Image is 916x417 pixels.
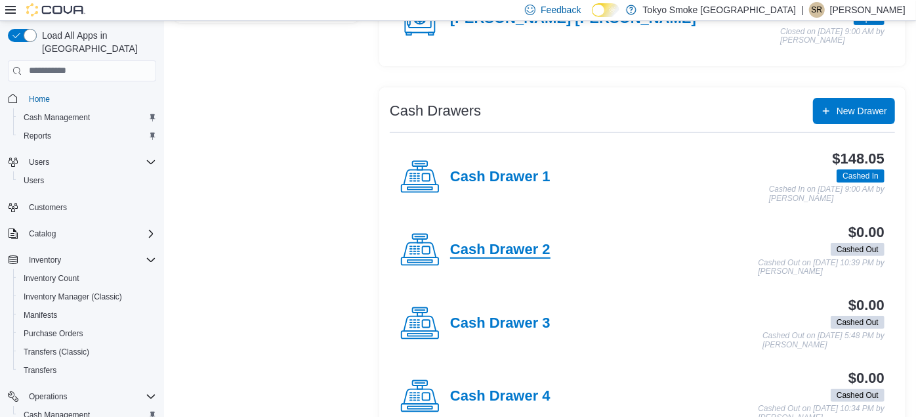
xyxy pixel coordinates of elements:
span: Operations [29,391,68,402]
span: Cashed Out [831,316,885,329]
a: Customers [24,200,72,215]
a: Inventory Manager (Classic) [18,289,127,305]
h3: $0.00 [848,370,885,386]
span: Transfers [24,365,56,376]
p: | [801,2,804,18]
p: Closed on [DATE] 9:00 AM by [PERSON_NAME] [780,28,885,45]
h3: $0.00 [848,225,885,240]
p: Tokyo Smoke [GEOGRAPHIC_DATA] [643,2,797,18]
span: Users [18,173,156,188]
span: Cashed Out [837,317,879,328]
span: Cashed Out [831,243,885,256]
button: Users [13,171,161,190]
button: Users [3,153,161,171]
span: Catalog [29,229,56,239]
h4: Cash Drawer 1 [450,169,551,186]
span: Reports [18,128,156,144]
span: Transfers (Classic) [18,344,156,360]
a: Home [24,91,55,107]
span: Home [24,91,156,107]
button: Inventory Manager (Classic) [13,288,161,306]
button: Cash Management [13,108,161,127]
h4: Cash Drawer 3 [450,315,551,332]
img: Cova [26,3,85,16]
button: Catalog [24,226,61,242]
a: Inventory Count [18,271,85,286]
a: Users [18,173,49,188]
h3: $148.05 [833,151,885,167]
button: Inventory [24,252,66,268]
a: Purchase Orders [18,326,89,341]
span: Inventory Count [24,273,79,284]
a: Cash Management [18,110,95,125]
p: [PERSON_NAME] [830,2,906,18]
button: Catalog [3,225,161,243]
span: Cashed Out [831,389,885,402]
span: Load All Apps in [GEOGRAPHIC_DATA] [37,29,156,55]
button: Inventory [3,251,161,269]
span: Dark Mode [592,17,593,18]
button: Manifests [13,306,161,324]
span: Reports [24,131,51,141]
input: Dark Mode [592,3,619,17]
span: Purchase Orders [18,326,156,341]
span: Customers [24,199,156,215]
button: Transfers [13,361,161,380]
button: Users [24,154,54,170]
button: New Drawer [813,98,895,124]
span: Inventory Manager (Classic) [18,289,156,305]
span: New Drawer [837,104,887,118]
button: Purchase Orders [13,324,161,343]
span: Manifests [18,307,156,323]
span: Cashed Out [837,244,879,255]
button: Operations [3,387,161,406]
span: Cash Management [18,110,156,125]
h4: Cash Drawer 2 [450,242,551,259]
h3: $0.00 [848,297,885,313]
p: Cashed Out on [DATE] 5:48 PM by [PERSON_NAME] [762,332,885,349]
span: Cashed In [837,169,885,183]
span: Users [29,157,49,167]
span: Inventory Count [18,271,156,286]
a: Transfers [18,362,62,378]
span: Users [24,154,156,170]
span: Users [24,175,44,186]
a: Manifests [18,307,62,323]
div: Shovan Ranjitkar [809,2,825,18]
button: Reports [13,127,161,145]
span: Transfers (Classic) [24,347,89,357]
span: Manifests [24,310,57,320]
button: Operations [24,389,73,405]
span: Inventory [24,252,156,268]
span: Home [29,94,50,104]
a: Reports [18,128,56,144]
button: Customers [3,198,161,217]
span: Purchase Orders [24,328,83,339]
p: Cashed In on [DATE] 9:00 AM by [PERSON_NAME] [769,185,885,203]
span: Cashed Out [837,389,879,401]
span: SR [812,2,823,18]
h3: Cash Drawers [390,103,481,119]
span: Feedback [541,3,581,16]
span: Inventory [29,255,61,265]
button: Inventory Count [13,269,161,288]
button: Transfers (Classic) [13,343,161,361]
button: Home [3,89,161,108]
h4: Cash Drawer 4 [450,388,551,405]
p: Cashed Out on [DATE] 10:39 PM by [PERSON_NAME] [758,259,885,276]
span: Customers [29,202,67,213]
span: Catalog [24,226,156,242]
span: Operations [24,389,156,405]
span: Inventory Manager (Classic) [24,292,122,302]
span: Transfers [18,362,156,378]
span: Cashed In [843,170,879,182]
a: Transfers (Classic) [18,344,94,360]
span: Cash Management [24,112,90,123]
